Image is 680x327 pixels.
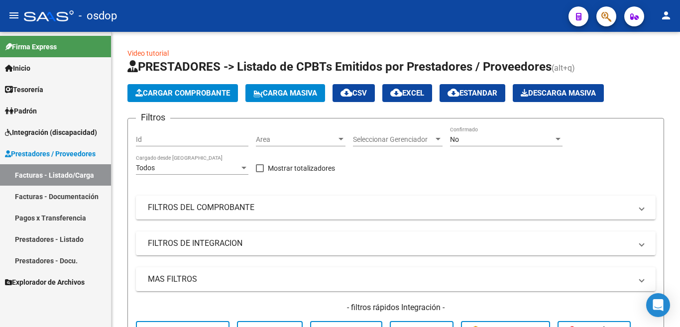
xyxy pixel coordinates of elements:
[79,5,117,27] span: - osdop
[136,164,155,172] span: Todos
[8,9,20,21] mat-icon: menu
[440,84,505,102] button: Estandar
[646,293,670,317] div: Open Intercom Messenger
[136,196,656,219] mat-expansion-panel-header: FILTROS DEL COMPROBANTE
[127,84,238,102] button: Cargar Comprobante
[148,202,632,213] mat-panel-title: FILTROS DEL COMPROBANTE
[5,127,97,138] span: Integración (discapacidad)
[136,267,656,291] mat-expansion-panel-header: MAS FILTROS
[521,89,596,98] span: Descarga Masiva
[390,89,424,98] span: EXCEL
[5,41,57,52] span: Firma Express
[552,63,575,73] span: (alt+q)
[340,87,352,99] mat-icon: cloud_download
[513,84,604,102] app-download-masive: Descarga masiva de comprobantes (adjuntos)
[136,231,656,255] mat-expansion-panel-header: FILTROS DE INTEGRACION
[660,9,672,21] mat-icon: person
[340,89,367,98] span: CSV
[353,135,434,144] span: Seleccionar Gerenciador
[448,87,459,99] mat-icon: cloud_download
[450,135,459,143] span: No
[5,148,96,159] span: Prestadores / Proveedores
[5,277,85,288] span: Explorador de Archivos
[256,135,337,144] span: Area
[127,60,552,74] span: PRESTADORES -> Listado de CPBTs Emitidos por Prestadores / Proveedores
[148,274,632,285] mat-panel-title: MAS FILTROS
[127,49,169,57] a: Video tutorial
[268,162,335,174] span: Mostrar totalizadores
[5,106,37,116] span: Padrón
[382,84,432,102] button: EXCEL
[135,89,230,98] span: Cargar Comprobante
[245,84,325,102] button: Carga Masiva
[448,89,497,98] span: Estandar
[136,302,656,313] h4: - filtros rápidos Integración -
[253,89,317,98] span: Carga Masiva
[390,87,402,99] mat-icon: cloud_download
[513,84,604,102] button: Descarga Masiva
[333,84,375,102] button: CSV
[5,84,43,95] span: Tesorería
[136,110,170,124] h3: Filtros
[5,63,30,74] span: Inicio
[148,238,632,249] mat-panel-title: FILTROS DE INTEGRACION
